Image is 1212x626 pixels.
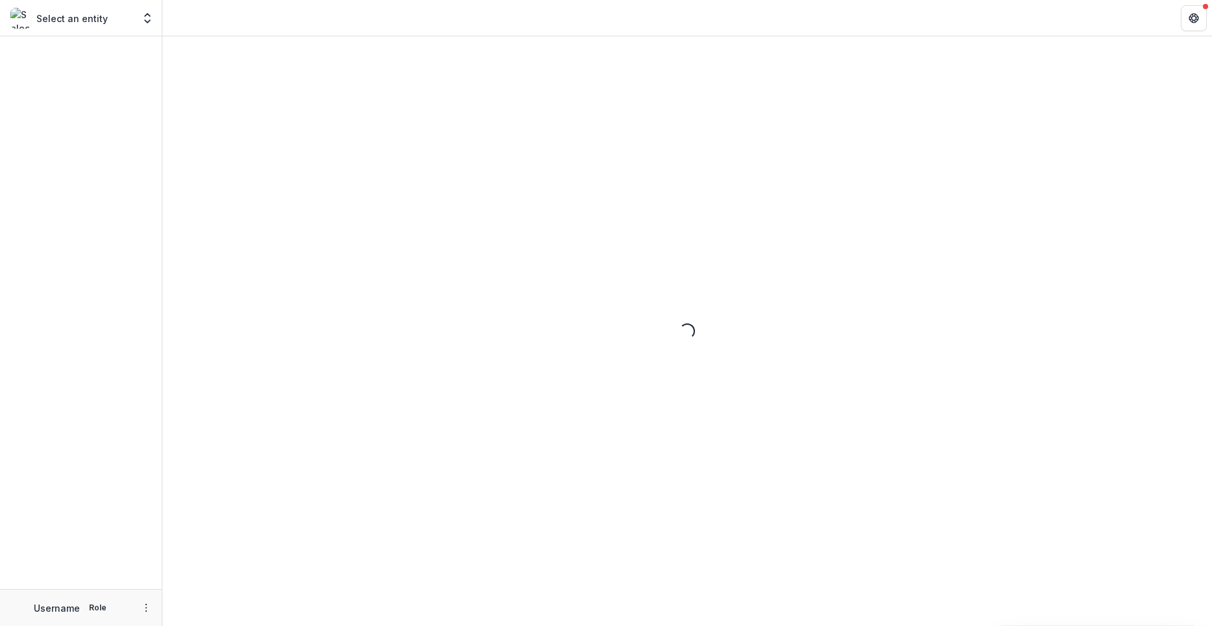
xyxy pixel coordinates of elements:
[34,601,80,615] p: Username
[138,5,157,31] button: Open entity switcher
[85,602,110,614] p: Role
[1181,5,1207,31] button: Get Help
[36,12,108,25] p: Select an entity
[10,8,31,29] img: Select an entity
[138,600,154,616] button: More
